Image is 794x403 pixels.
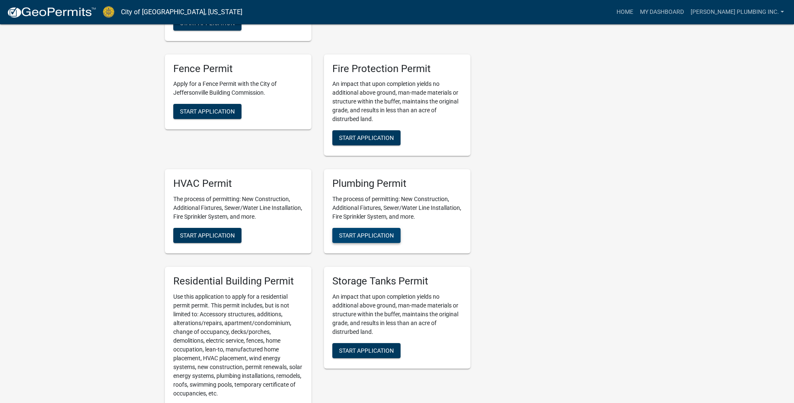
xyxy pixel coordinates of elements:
[173,63,303,75] h5: Fence Permit
[173,104,242,119] button: Start Application
[332,63,462,75] h5: Fire Protection Permit
[332,343,401,358] button: Start Application
[332,195,462,221] p: The process of permitting: New Construction, Additional Fixtures, Sewer/Water Line Installation, ...
[173,195,303,221] p: The process of permitting: New Construction, Additional Fixtures, Sewer/Water Line Installation, ...
[613,4,637,20] a: Home
[339,134,394,141] span: Start Application
[180,108,235,115] span: Start Application
[173,228,242,243] button: Start Application
[332,275,462,287] h5: Storage Tanks Permit
[332,178,462,190] h5: Plumbing Permit
[687,4,787,20] a: [PERSON_NAME] Plumbing inc.
[173,178,303,190] h5: HVAC Permit
[332,292,462,336] p: An impact that upon completion yields no additional above ground, man-made materials or structure...
[173,15,242,31] button: Start Application
[339,347,394,354] span: Start Application
[173,275,303,287] h5: Residential Building Permit
[180,232,235,239] span: Start Application
[173,292,303,398] p: Use this application to apply for a residential permit permit. This permit includes, but is not l...
[332,130,401,145] button: Start Application
[332,80,462,124] p: An impact that upon completion yields no additional above ground, man-made materials or structure...
[637,4,687,20] a: My Dashboard
[180,19,235,26] span: Start Application
[173,80,303,97] p: Apply for a Fence Permit with the City of Jeffersonville Building Commission.
[121,5,242,19] a: City of [GEOGRAPHIC_DATA], [US_STATE]
[332,228,401,243] button: Start Application
[103,6,114,18] img: City of Jeffersonville, Indiana
[339,232,394,239] span: Start Application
